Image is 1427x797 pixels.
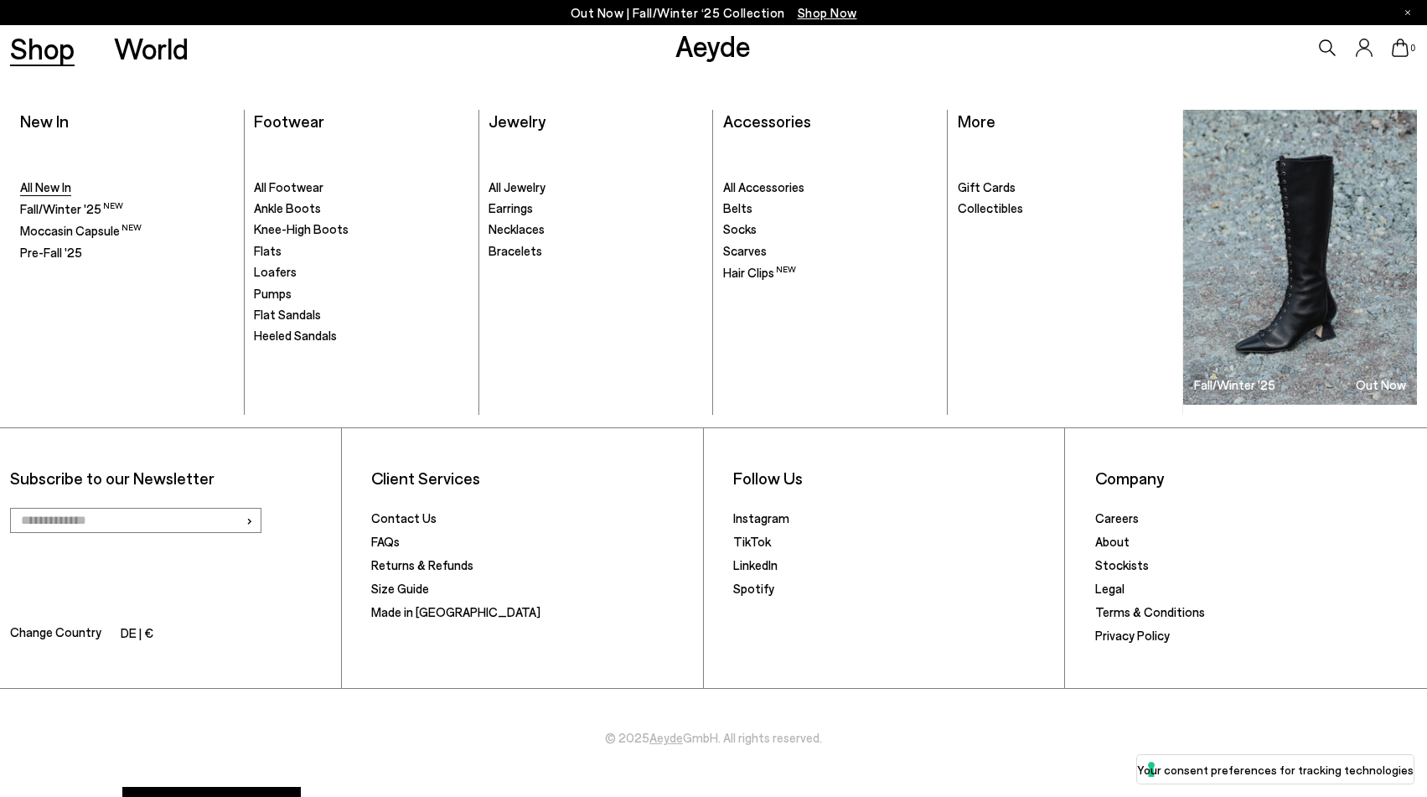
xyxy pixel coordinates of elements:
[254,328,337,343] span: Heeled Sandals
[1095,581,1125,596] a: Legal
[20,179,71,194] span: All New In
[114,34,189,63] a: World
[489,179,545,194] span: All Jewelry
[254,111,324,131] a: Footwear
[254,307,321,322] span: Flat Sandals
[1095,628,1170,643] a: Privacy Policy
[10,622,101,646] span: Change Country
[254,328,468,344] a: Heeled Sandals
[723,111,811,131] a: Accessories
[1095,510,1139,525] a: Careers
[371,534,400,549] a: FAQs
[1095,468,1418,489] li: Company
[723,264,937,282] a: Hair Clips
[1194,379,1275,391] h3: Fall/Winter '25
[798,5,857,20] span: Navigate to /collections/new-in
[254,200,468,217] a: Ankle Boots
[489,200,702,217] a: Earrings
[723,221,937,238] a: Socks
[254,179,468,196] a: All Footwear
[254,264,468,281] a: Loafers
[489,179,702,196] a: All Jewelry
[20,200,234,218] a: Fall/Winter '25
[958,200,1172,217] a: Collectibles
[733,510,789,525] a: Instagram
[371,581,429,596] a: Size Guide
[723,243,767,258] span: Scarves
[254,286,292,301] span: Pumps
[733,557,778,572] a: LinkedIn
[254,179,323,194] span: All Footwear
[489,221,545,236] span: Necklaces
[1095,604,1205,619] a: Terms & Conditions
[20,245,234,261] a: Pre-Fall '25
[723,179,804,194] span: All Accessories
[723,265,796,280] span: Hair Clips
[1356,379,1406,391] h3: Out Now
[1095,534,1130,549] a: About
[254,200,321,215] span: Ankle Boots
[254,307,468,323] a: Flat Sandals
[20,201,123,216] span: Fall/Winter '25
[371,604,540,619] a: Made in [GEOGRAPHIC_DATA]
[1137,755,1414,784] button: Your consent preferences for tracking technologies
[489,200,533,215] span: Earrings
[1095,557,1149,572] a: Stockists
[254,243,468,260] a: Flats
[1183,110,1417,405] a: Fall/Winter '25 Out Now
[958,111,995,131] a: More
[254,221,349,236] span: Knee-High Boots
[571,3,857,23] p: Out Now | Fall/Winter ‘25 Collection
[10,34,75,63] a: Shop
[254,243,282,258] span: Flats
[20,222,234,240] a: Moccasin Capsule
[371,468,693,489] li: Client Services
[1183,110,1417,405] img: Group_1295_900x.jpg
[121,623,153,646] li: DE | €
[489,243,542,258] span: Bracelets
[1137,761,1414,779] label: Your consent preferences for tracking technologies
[723,243,937,260] a: Scarves
[489,111,545,131] a: Jewelry
[371,510,437,525] a: Contact Us
[254,286,468,303] a: Pumps
[675,28,751,63] a: Aeyde
[723,200,752,215] span: Belts
[958,200,1023,215] span: Collectibles
[723,221,757,236] span: Socks
[371,557,473,572] a: Returns & Refunds
[733,534,771,549] a: TikTok
[20,179,234,196] a: All New In
[733,581,774,596] a: Spotify
[958,179,1172,196] a: Gift Cards
[489,221,702,238] a: Necklaces
[958,179,1016,194] span: Gift Cards
[1409,44,1417,53] span: 0
[20,223,142,238] span: Moccasin Capsule
[10,468,332,489] p: Subscribe to our Newsletter
[733,468,1055,489] li: Follow Us
[1392,39,1409,57] a: 0
[246,508,253,532] span: ›
[20,245,82,260] span: Pre-Fall '25
[723,179,937,196] a: All Accessories
[254,221,468,238] a: Knee-High Boots
[649,730,683,745] a: Aeyde
[723,200,937,217] a: Belts
[20,111,69,131] a: New In
[489,243,702,260] a: Bracelets
[254,264,297,279] span: Loafers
